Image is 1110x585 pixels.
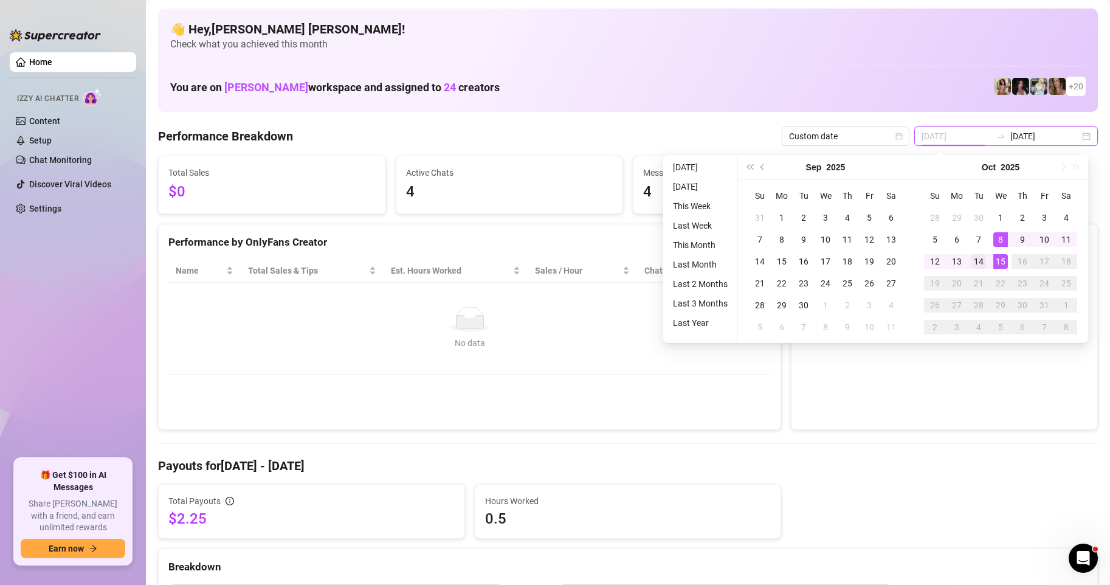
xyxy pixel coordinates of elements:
img: Cody (@heyitscodee) [1049,78,1066,95]
td: 2025-10-03 [858,294,880,316]
span: calendar [895,133,903,140]
th: Mo [771,185,793,207]
div: 12 [928,254,942,269]
td: 2025-09-28 [924,207,946,229]
td: 2025-09-22 [771,272,793,294]
th: Name [168,259,241,283]
button: Earn nowarrow-right [21,539,125,558]
div: 1 [1059,298,1074,313]
th: Sa [1055,185,1077,207]
th: Fr [858,185,880,207]
td: 2025-10-18 [1055,251,1077,272]
td: 2025-10-25 [1055,272,1077,294]
div: 23 [1015,276,1030,291]
td: 2025-09-20 [880,251,902,272]
td: 2025-10-26 [924,294,946,316]
div: 25 [840,276,855,291]
div: 10 [1037,232,1052,247]
div: 2 [796,210,811,225]
span: swap-right [996,131,1005,141]
td: 2025-10-10 [1033,229,1055,251]
div: 8 [818,320,833,334]
div: 8 [774,232,789,247]
div: 1 [818,298,833,313]
td: 2025-10-11 [1055,229,1077,251]
td: 2025-10-07 [968,229,990,251]
th: Sa [880,185,902,207]
div: 19 [928,276,942,291]
td: 2025-09-19 [858,251,880,272]
div: 15 [774,254,789,269]
td: 2025-10-05 [924,229,946,251]
div: 6 [884,210,898,225]
span: + 20 [1069,80,1083,93]
span: [PERSON_NAME] [224,81,308,94]
td: 2025-09-30 [793,294,815,316]
td: 2025-09-26 [858,272,880,294]
td: 2025-11-02 [924,316,946,338]
div: Breakdown [168,559,1088,575]
a: Settings [29,204,61,213]
img: AI Chatter [83,88,102,106]
div: 3 [950,320,964,334]
li: Last Year [668,316,733,330]
div: 1 [993,210,1008,225]
div: 5 [753,320,767,334]
td: 2025-11-03 [946,316,968,338]
td: 2025-09-07 [749,229,771,251]
span: 🎁 Get $100 in AI Messages [21,469,125,493]
th: Fr [1033,185,1055,207]
th: We [990,185,1012,207]
td: 2025-10-12 [924,251,946,272]
div: 3 [1037,210,1052,225]
div: 28 [971,298,986,313]
td: 2025-09-16 [793,251,815,272]
th: Sales / Hour [528,259,636,283]
div: 5 [993,320,1008,334]
div: 20 [884,254,898,269]
span: info-circle [226,497,234,505]
button: Previous month (PageUp) [756,155,770,179]
a: Chat Monitoring [29,155,92,165]
td: 2025-11-08 [1055,316,1077,338]
td: 2025-10-05 [749,316,771,338]
div: 7 [971,232,986,247]
div: 8 [1059,320,1074,334]
td: 2025-10-16 [1012,251,1033,272]
td: 2025-10-30 [1012,294,1033,316]
span: Chat Conversion [644,264,754,277]
td: 2025-10-09 [1012,229,1033,251]
td: 2025-08-31 [749,207,771,229]
img: logo-BBDzfeDw.svg [10,29,101,41]
div: 15 [993,254,1008,269]
div: 11 [1059,232,1074,247]
div: 6 [774,320,789,334]
td: 2025-09-11 [836,229,858,251]
td: 2025-10-01 [815,294,836,316]
div: 20 [950,276,964,291]
li: This Month [668,238,733,252]
td: 2025-09-12 [858,229,880,251]
div: 4 [884,298,898,313]
span: Custom date [789,127,902,145]
li: [DATE] [668,179,733,194]
div: 3 [862,298,877,313]
span: 24 [444,81,456,94]
span: Messages Sent [643,166,850,179]
span: $0 [168,181,376,204]
button: Choose a month [806,155,822,179]
div: Performance by OnlyFans Creator [168,234,771,251]
td: 2025-11-06 [1012,316,1033,338]
div: 9 [796,232,811,247]
th: Th [1012,185,1033,207]
td: 2025-10-19 [924,272,946,294]
h1: You are on workspace and assigned to creators [170,81,500,94]
div: 10 [818,232,833,247]
td: 2025-10-10 [858,316,880,338]
div: 22 [774,276,789,291]
button: Choose a month [982,155,996,179]
div: 30 [1015,298,1030,313]
div: 6 [1015,320,1030,334]
li: Last 3 Months [668,296,733,311]
button: Choose a year [826,155,845,179]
